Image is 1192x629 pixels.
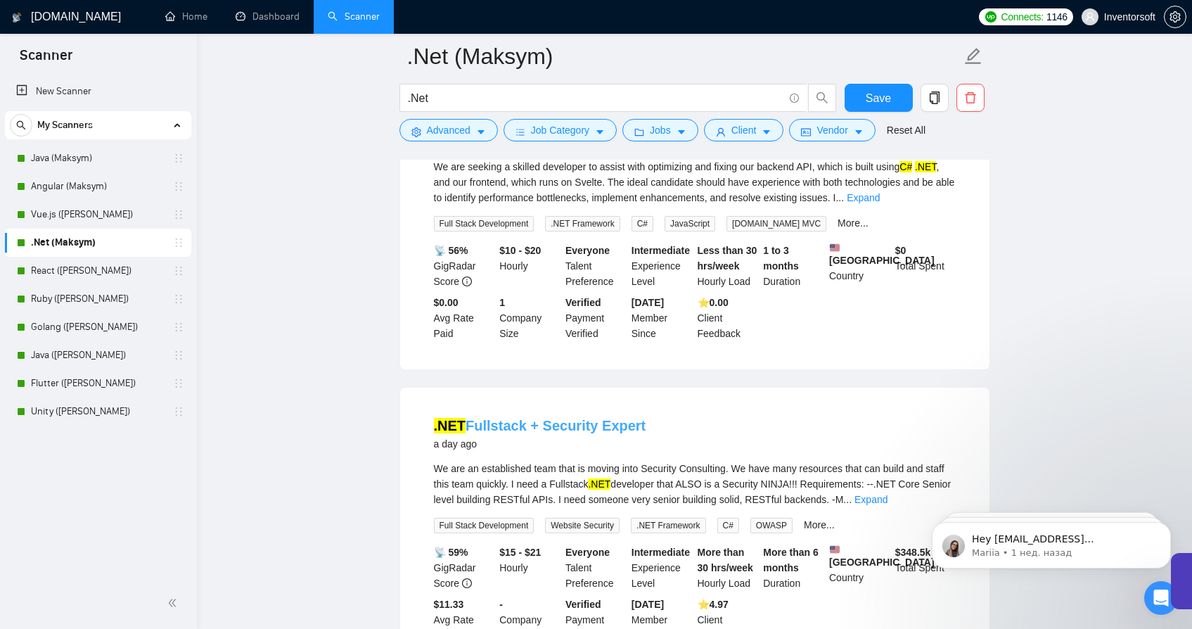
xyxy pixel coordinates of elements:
[826,545,892,591] div: Country
[165,11,207,23] a: homeHome
[843,494,852,505] span: ...
[704,119,784,141] button: userClientcaret-down
[496,545,563,591] div: Hourly
[763,547,819,573] b: More than 6 months
[650,122,671,138] span: Jobs
[5,77,191,106] li: New Scanner
[427,122,470,138] span: Advanced
[899,161,912,172] mark: C#
[173,322,184,333] span: holder
[434,297,459,308] b: $0.00
[632,599,664,610] b: [DATE]
[499,547,541,558] b: $15 - $21
[717,518,739,533] span: C#
[632,547,690,558] b: Intermediate
[499,297,505,308] b: 1
[563,295,629,341] div: Payment Verified
[504,119,617,141] button: barsJob Categorycaret-down
[695,243,761,289] div: Hourly Load
[462,277,472,286] span: info-circle
[173,406,184,417] span: holder
[31,341,165,369] a: Java ([PERSON_NAME])
[911,493,1192,591] iframe: Intercom notifications сообщение
[695,295,761,341] div: Client Feedback
[816,122,847,138] span: Vendor
[565,547,610,558] b: Everyone
[632,216,653,231] span: C#
[173,237,184,248] span: holder
[1001,9,1044,25] span: Connects:
[829,243,935,266] b: [GEOGRAPHIC_DATA]
[1164,6,1186,28] button: setting
[845,84,913,112] button: Save
[434,461,956,507] div: We are an established team that is moving into Security Consulting. We have many resources that c...
[629,243,695,289] div: Experience Level
[12,6,22,29] img: logo
[328,11,380,23] a: searchScanner
[731,122,757,138] span: Client
[431,295,497,341] div: Avg Rate Paid
[847,192,880,203] a: Expand
[434,599,464,610] b: $11.33
[434,245,468,256] b: 📡 56%
[476,127,486,137] span: caret-down
[173,265,184,277] span: holder
[545,216,620,231] span: .NET Framework
[760,243,826,289] div: Duration
[698,547,753,573] b: More than 30 hrs/week
[5,111,191,426] li: My Scanners
[37,111,93,139] span: My Scanners
[716,127,726,137] span: user
[789,119,875,141] button: idcardVendorcaret-down
[431,243,497,289] div: GigRadar Score
[760,545,826,591] div: Duration
[838,217,869,229] a: More...
[236,11,300,23] a: dashboardDashboard
[407,39,961,74] input: Scanner name...
[595,127,605,137] span: caret-down
[887,122,925,138] a: Reset All
[431,545,497,591] div: GigRadar Score
[1085,12,1095,22] span: user
[565,297,601,308] b: Verified
[957,91,984,104] span: delete
[801,127,811,137] span: idcard
[632,297,664,308] b: [DATE]
[167,596,181,610] span: double-left
[31,398,165,426] a: Unity ([PERSON_NAME])
[462,578,472,588] span: info-circle
[31,313,165,341] a: Golang ([PERSON_NAME])
[434,418,646,433] a: .NETFullstack + Security Expert
[763,245,799,272] b: 1 to 3 months
[829,545,935,568] b: [GEOGRAPHIC_DATA]
[173,153,184,164] span: holder
[698,599,729,610] b: ⭐️ 4.97
[31,201,165,229] a: Vue.js ([PERSON_NAME])
[750,518,793,533] span: OWASP
[565,599,601,610] b: Verified
[892,243,959,289] div: Total Spent
[665,216,715,231] span: JavaScript
[921,91,948,104] span: copy
[434,216,534,231] span: Full Stack Development
[915,161,936,172] mark: .NET
[499,245,541,256] b: $10 - $20
[31,285,165,313] a: Ruby ([PERSON_NAME])
[826,243,892,289] div: Country
[531,122,589,138] span: Job Category
[956,84,985,112] button: delete
[434,418,466,433] mark: .NET
[835,192,844,203] span: ...
[31,229,165,257] a: .Net (Maksym)
[804,519,835,530] a: More...
[634,127,644,137] span: folder
[10,114,32,136] button: search
[563,243,629,289] div: Talent Preference
[434,547,468,558] b: 📡 59%
[173,293,184,305] span: holder
[1165,11,1186,23] span: setting
[895,245,906,256] b: $ 0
